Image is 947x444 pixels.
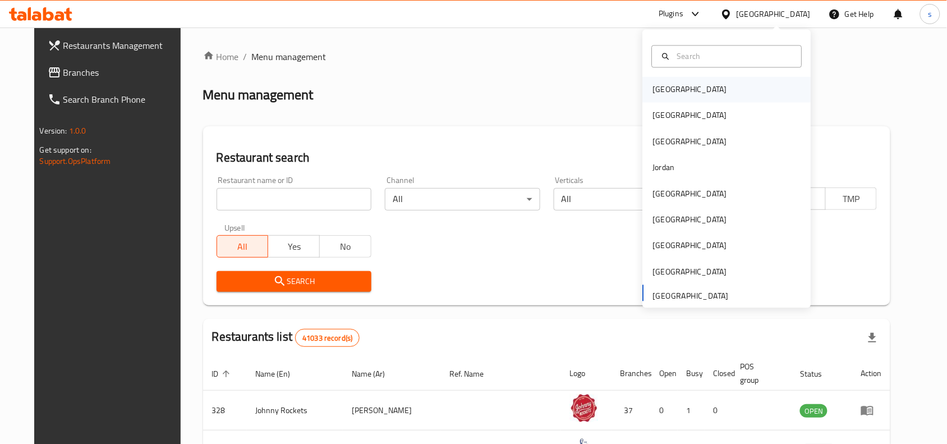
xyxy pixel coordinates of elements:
[63,66,183,79] span: Branches
[40,123,67,138] span: Version:
[678,356,705,391] th: Busy
[252,50,327,63] span: Menu management
[40,143,91,157] span: Get support on:
[653,240,727,252] div: [GEOGRAPHIC_DATA]
[651,356,678,391] th: Open
[39,86,192,113] a: Search Branch Phone
[203,86,314,104] h2: Menu management
[678,391,705,431] td: 1
[653,84,727,96] div: [GEOGRAPHIC_DATA]
[40,154,111,168] a: Support.OpsPlatform
[63,93,183,106] span: Search Branch Phone
[554,188,709,210] div: All
[217,235,269,258] button: All
[651,391,678,431] td: 0
[319,235,371,258] button: No
[343,391,440,431] td: [PERSON_NAME]
[226,274,362,289] span: Search
[324,239,367,255] span: No
[39,32,192,59] a: Restaurants Management
[859,324,886,351] div: Export file
[63,39,183,52] span: Restaurants Management
[352,367,399,381] span: Name (Ar)
[612,391,651,431] td: 37
[217,149,877,166] h2: Restaurant search
[385,188,540,210] div: All
[570,394,598,422] img: Johnny Rockets
[203,50,239,63] a: Home
[659,7,683,21] div: Plugins
[203,50,891,63] nav: breadcrumb
[653,109,727,122] div: [GEOGRAPHIC_DATA]
[69,123,86,138] span: 1.0.0
[705,356,732,391] th: Closed
[256,367,305,381] span: Name (En)
[653,187,727,200] div: [GEOGRAPHIC_DATA]
[653,266,727,278] div: [GEOGRAPHIC_DATA]
[737,8,811,20] div: [GEOGRAPHIC_DATA]
[800,404,828,418] div: OPEN
[852,356,890,391] th: Action
[673,50,795,62] input: Search
[653,135,727,148] div: [GEOGRAPHIC_DATA]
[800,367,836,381] span: Status
[39,59,192,86] a: Branches
[830,191,873,207] span: TMP
[928,8,932,20] span: s
[741,360,778,387] span: POS group
[273,239,315,255] span: Yes
[268,235,320,258] button: Yes
[247,391,343,431] td: Johnny Rockets
[800,405,828,418] span: OPEN
[217,188,371,210] input: Search for restaurant name or ID..
[212,328,360,347] h2: Restaurants list
[653,162,675,174] div: Jordan
[449,367,498,381] span: Ref. Name
[217,271,371,292] button: Search
[653,214,727,226] div: [GEOGRAPHIC_DATA]
[295,329,360,347] div: Total records count
[561,356,612,391] th: Logo
[222,239,264,255] span: All
[212,367,233,381] span: ID
[825,187,877,210] button: TMP
[296,333,359,344] span: 41033 record(s)
[612,356,651,391] th: Branches
[861,404,881,417] div: Menu
[203,391,247,431] td: 328
[243,50,247,63] li: /
[705,391,732,431] td: 0
[224,224,245,232] label: Upsell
